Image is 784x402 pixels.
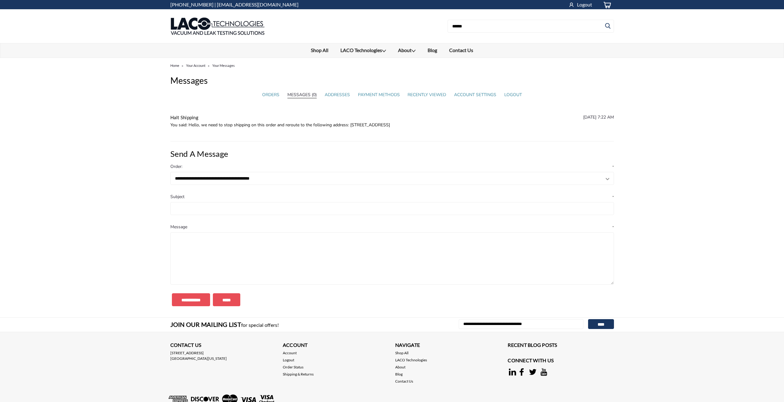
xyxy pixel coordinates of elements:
a: Orders [262,91,279,98]
h5: Halt Shipping [170,114,614,121]
a: LACO Technologies [335,43,392,58]
a: LACO Technologies [395,357,427,363]
a: cart-preview-dropdown [598,0,614,9]
span: [DATE] 7:22 AM [583,114,614,120]
h3: Contact Us [170,341,276,350]
p: You said: Hello, we need to stop shipping on this order and reroute to the following address: [ST... [170,122,614,128]
a: Your Account [186,63,205,67]
a: Contact Us [395,379,413,384]
a: Order Status [283,364,303,370]
h3: Navigate [395,341,501,350]
li: Messages (0) [287,91,317,98]
h3: Join Our Mailing List [170,318,282,332]
a: Home [170,63,179,67]
a: Contact Us [443,43,479,57]
a: Shop All [395,350,408,356]
label: Message [170,224,614,230]
a: About [395,364,405,370]
a: Blog [395,372,403,377]
h1: Messages [170,74,614,87]
a: Shop All [305,43,335,57]
h3: Connect with Us [508,357,614,366]
a: Your Messages [212,63,235,67]
a: Account Settings [454,91,496,98]
span: for special offers! [241,322,279,328]
label: Order: [170,163,614,170]
a: Blog [422,43,443,57]
a: Logout [283,357,294,363]
a: Shipping & Returns [283,372,314,377]
address: [STREET_ADDRESS] [GEOGRAPHIC_DATA][US_STATE] [170,350,276,361]
a: Recently Viewed [408,91,446,98]
a: Payment Methods [358,91,400,98]
svg: account [568,1,575,7]
a: About [392,43,422,58]
h3: Account [283,341,389,350]
a: Logout [504,91,522,98]
a: Addresses [325,91,350,98]
img: LACO Technologies [170,11,265,42]
label: Subject [170,193,614,200]
h3: Recent Blog Posts [508,341,614,350]
a: Account [283,350,297,356]
h2: Send a Message [170,148,614,160]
